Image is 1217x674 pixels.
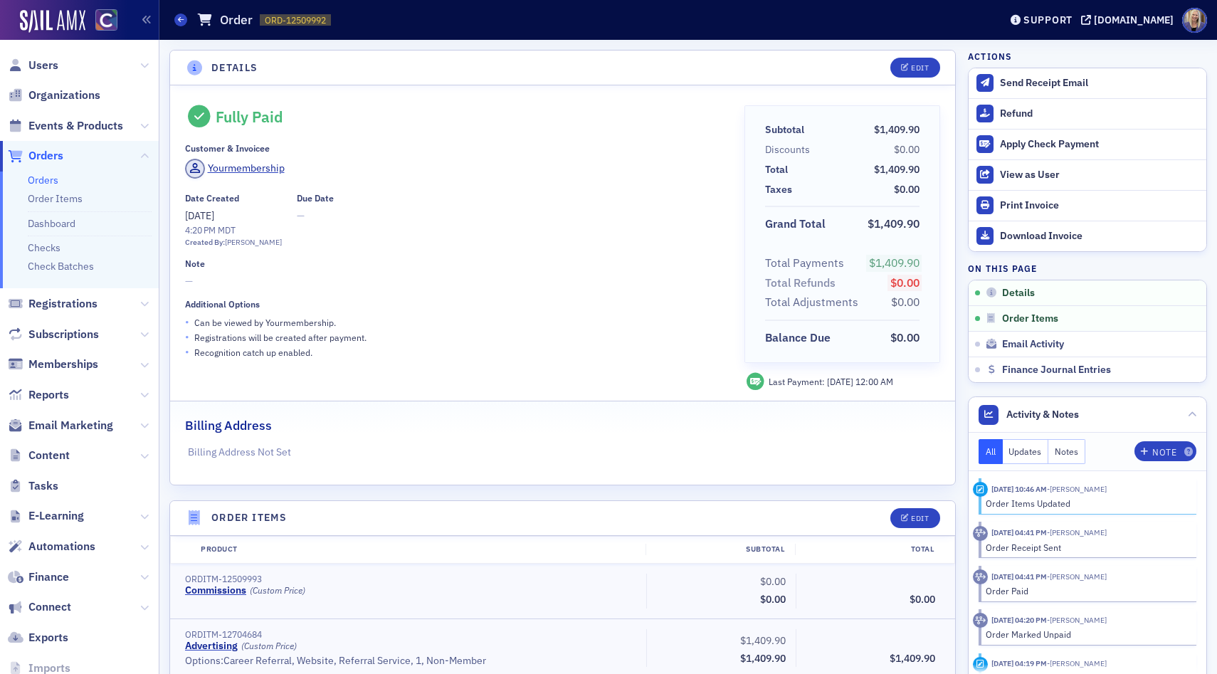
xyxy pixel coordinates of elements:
p: Registrations will be created after payment. [194,331,367,344]
span: Email Marketing [28,418,113,433]
span: Pamela Galey-Coleman [1047,572,1107,581]
a: Order Items [28,192,83,205]
div: ORDITM-12509993 [185,574,636,584]
span: $0.00 [890,330,920,344]
div: Note [1152,448,1176,456]
div: Order Items Updated [986,497,1187,510]
span: Subscriptions [28,327,99,342]
button: Updates [1003,439,1049,464]
time: 4/26/2023 04:41 PM [991,527,1047,537]
div: Due Date [297,193,334,204]
div: Taxes [765,182,792,197]
a: Exports [8,630,68,646]
a: Finance [8,569,69,585]
div: Yourmembership [208,161,285,176]
span: • [185,315,189,330]
a: Events & Products [8,118,123,134]
div: Total Payments [765,255,844,272]
div: Support [1023,14,1073,26]
a: Users [8,58,58,73]
span: $1,409.90 [874,163,920,176]
span: MDT [216,224,236,236]
span: Users [28,58,58,73]
span: $0.00 [894,183,920,196]
a: Orders [28,174,58,186]
span: $0.00 [891,295,920,309]
a: Advertising [185,640,238,653]
span: Memberships [28,357,98,372]
div: Print Invoice [1000,199,1199,212]
span: — [185,274,725,289]
div: Total Refunds [765,275,836,292]
span: Total Adjustments [765,294,863,311]
time: 4/25/2023 04:19 PM [991,658,1047,668]
time: 4:20 PM [185,224,216,236]
span: $1,409.90 [890,652,935,665]
h4: Order Items [211,510,287,525]
span: Josh An [1047,658,1107,668]
div: Grand Total [765,216,826,233]
a: Subscriptions [8,327,99,342]
span: $1,409.90 [874,123,920,136]
a: Memberships [8,357,98,372]
span: Events & Products [28,118,123,134]
span: Exports [28,630,68,646]
h4: On this page [968,262,1207,275]
span: $1,409.90 [740,652,786,665]
button: Note [1134,441,1196,461]
span: $0.00 [760,575,786,588]
button: Edit [890,58,939,78]
span: Order Items [1002,312,1058,325]
a: Dashboard [28,217,75,230]
div: Subtotal [646,544,795,555]
span: $1,409.90 [740,634,786,647]
span: • [185,330,189,344]
span: $0.00 [760,593,786,606]
span: [DATE] [185,209,214,222]
div: Last Payment: [769,375,893,388]
span: $0.00 [894,143,920,156]
span: Finance [28,569,69,585]
span: Reports [28,387,69,403]
div: View as User [1000,169,1199,181]
a: View Homepage [85,9,117,33]
div: Activity [973,482,988,497]
div: Order Paid [986,584,1187,597]
a: Commissions [185,584,246,597]
a: Tasks [8,478,58,494]
a: Connect [8,599,71,615]
span: Total Refunds [765,275,841,292]
div: Subtotal [765,122,804,137]
div: (Custom Price) [250,585,305,596]
span: ORD-12509992 [265,14,326,26]
div: Total [765,162,788,177]
div: Edit [911,515,929,522]
a: Checks [28,241,60,254]
div: Fully Paid [216,107,283,126]
a: E-Learning [8,508,84,524]
button: Notes [1048,439,1085,464]
h4: Details [211,60,258,75]
div: Download Invoice [1000,230,1199,243]
div: Order Receipt Sent [986,541,1187,554]
button: All [979,439,1003,464]
span: Tasks [28,478,58,494]
div: Customer & Invoicee [185,143,270,154]
a: Registrations [8,296,98,312]
span: Registrations [28,296,98,312]
span: Email Activity [1002,338,1064,351]
span: E-Learning [28,508,84,524]
span: $1,409.90 [868,216,920,231]
button: View as User [969,159,1206,190]
div: Note [185,258,205,269]
span: Created By: [185,237,225,247]
a: Content [8,448,70,463]
span: $0.00 [890,275,920,290]
span: Pamela Galey-Coleman [1047,527,1107,537]
span: Grand Total [765,216,831,233]
div: Activity [973,569,988,584]
div: Activity [973,526,988,541]
a: Check Batches [28,260,94,273]
a: Yourmembership [185,159,285,179]
span: Josh An [1047,615,1107,625]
